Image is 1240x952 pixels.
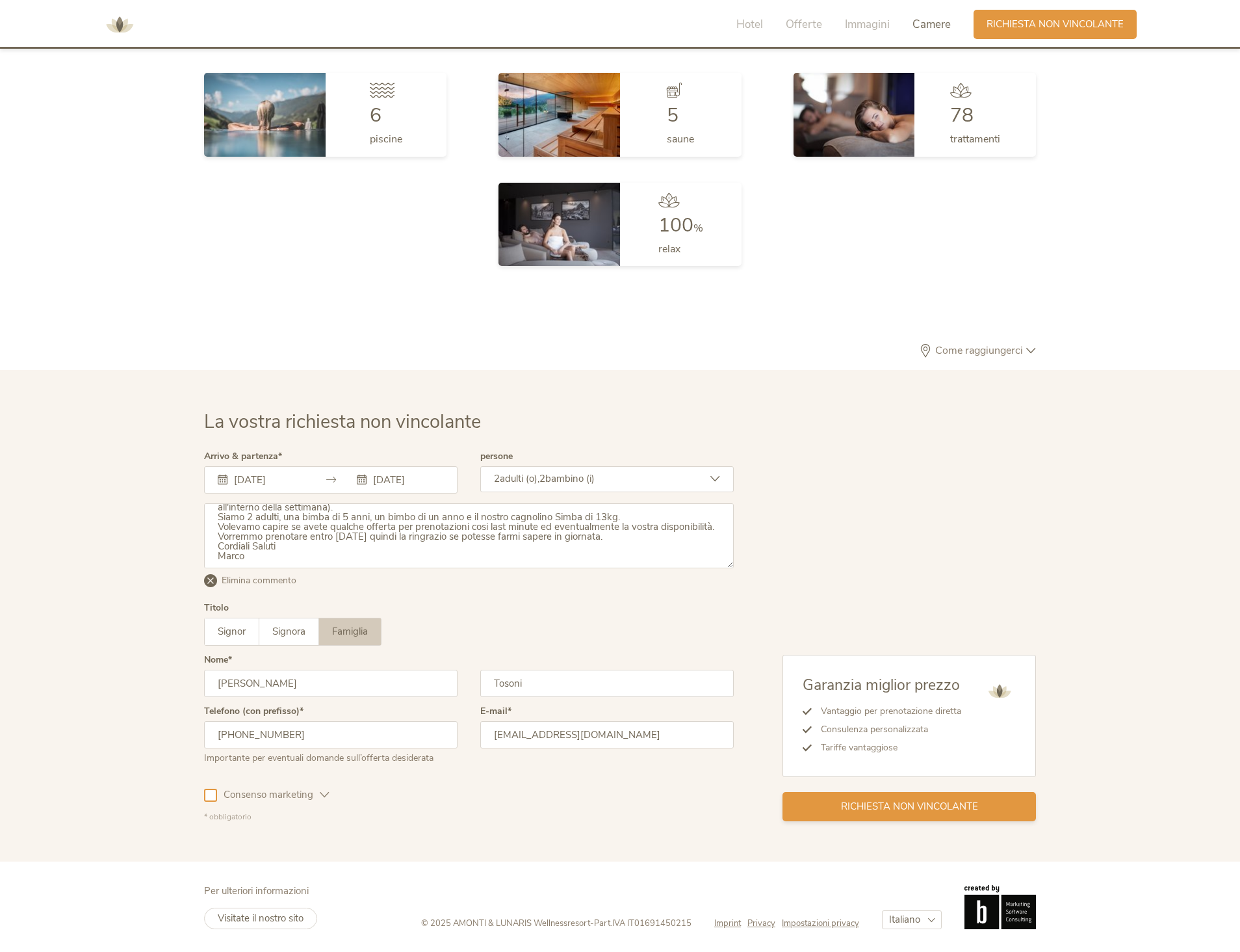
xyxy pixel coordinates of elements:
[714,918,741,929] span: Imprint
[370,473,444,486] input: Partenza
[736,17,763,32] span: Hotel
[845,17,890,32] span: Immagini
[204,721,458,748] input: Telefono (con prefisso)
[658,242,680,256] span: relax
[480,707,511,716] label: E-mail
[964,885,1036,929] img: Brandnamic GmbH | Leading Hospitality Solutions
[222,574,296,587] span: Elimina commento
[272,625,305,638] span: Signora
[500,472,539,485] span: adulti (o),
[812,721,961,739] li: Consulenza personalizzata
[204,452,282,461] label: Arrivo & partenza
[987,18,1124,31] span: Richiesta non vincolante
[667,132,694,146] span: saune
[539,472,545,485] span: 2
[480,670,734,697] input: Cognome
[231,473,305,486] input: Arrivo
[594,918,691,929] span: Part.IVA IT01691450215
[693,221,703,235] span: %
[204,884,309,897] span: Per ulteriori informazioni
[204,812,734,823] div: * obbligatorio
[786,17,822,32] span: Offerte
[204,707,304,716] label: Telefono (con prefisso)
[950,132,1000,146] span: trattamenti
[218,625,246,638] span: Signor
[912,17,951,32] span: Camere
[932,345,1026,356] span: Come raggiungerci
[590,918,594,929] span: -
[421,918,590,929] span: © 2025 AMONTI & LUNARIS Wellnessresort
[100,5,139,44] img: AMONTI & LUNARIS Wellnessresort
[812,739,961,757] li: Tariffe vantaggiose
[714,918,747,929] a: Imprint
[658,212,693,239] span: 100
[983,675,1016,707] img: AMONTI & LUNARIS Wellnessresort
[841,800,978,813] span: Richiesta non vincolante
[204,748,458,765] div: Importante per eventuali domande sull’offerta desiderata
[204,655,232,665] label: Nome
[370,132,402,146] span: piscine
[370,102,381,129] span: 6
[204,603,229,613] div: Titolo
[545,472,595,485] span: bambino (i)
[747,918,782,929] a: Privacy
[204,670,458,697] input: Nome
[803,675,960,695] span: Garanzia miglior prezzo
[204,908,317,929] a: Visitate il nostro sito
[332,625,368,638] span: Famiglia
[100,20,139,29] a: AMONTI & LUNARIS Wellnessresort
[667,102,678,129] span: 5
[217,788,320,802] span: Consenso marketing
[218,912,304,925] span: Visitate il nostro sito
[480,452,513,461] label: persone
[204,409,481,434] span: La vostra richiesta non vincolante
[494,472,500,485] span: 2
[480,721,734,748] input: E-mail
[782,918,859,929] a: Impostazioni privacy
[950,102,974,129] span: 78
[747,918,775,929] span: Privacy
[812,702,961,721] li: Vantaggio per prenotazione diretta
